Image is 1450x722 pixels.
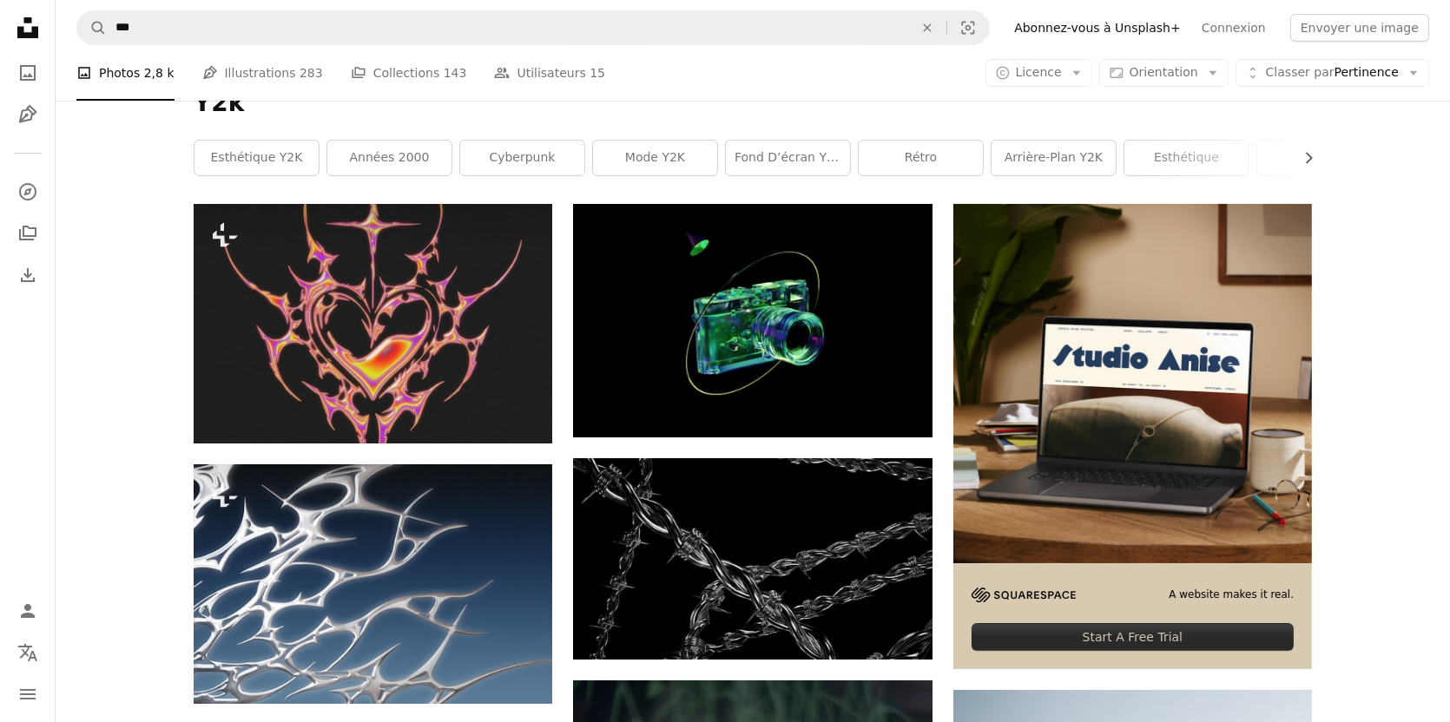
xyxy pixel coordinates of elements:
[1130,65,1198,79] span: Orientation
[1266,65,1335,79] span: Classer par
[573,458,932,660] img: Une photo en noir et blanc d’une clôture à mailles losangées
[573,204,932,437] img: un appareil photo numérique avec une lumière verte
[1266,64,1399,82] span: Pertinence
[194,88,1312,119] h1: Y2k
[590,63,605,82] span: 15
[992,141,1116,175] a: Arrière-plan Y2K
[1290,14,1429,42] button: Envoyer une image
[194,141,319,175] a: Esthétique Y2K
[10,635,45,670] button: Langue
[593,141,717,175] a: Mode Y2K
[908,11,946,44] button: Effacer
[573,312,932,328] a: un appareil photo numérique avec une lumière verte
[494,45,605,101] a: Utilisateurs 15
[1169,587,1294,602] span: A website makes it real.
[10,97,45,132] a: Illustrations
[10,56,45,90] a: Photos
[194,315,552,331] a: L’image d’un cœur avec une croix dessus
[194,464,552,704] img: Une image générée par ordinateur d’un dessin abstrait
[1124,141,1249,175] a: esthétique
[859,141,983,175] a: rétro
[10,677,45,712] button: Menu
[10,174,45,209] a: Explorer
[1004,14,1191,42] a: Abonnez-vous à Unsplash+
[460,141,584,175] a: cyberpunk
[1236,59,1429,87] button: Classer parPertinence
[726,141,850,175] a: fond d’écran y2k
[1191,14,1276,42] a: Connexion
[444,63,467,82] span: 143
[351,45,467,101] a: Collections 143
[194,575,552,591] a: Une image générée par ordinateur d’un dessin abstrait
[10,10,45,49] a: Accueil — Unsplash
[972,623,1294,651] div: Start A Free Trial
[202,45,323,101] a: Illustrations 283
[1016,65,1062,79] span: Licence
[10,594,45,628] a: Connexion / S’inscrire
[972,587,1076,602] img: file-1705255347840-230a6ab5bca9image
[77,11,107,44] button: Rechercher sur Unsplash
[985,59,1092,87] button: Licence
[1099,59,1229,87] button: Orientation
[10,258,45,292] a: Historique de téléchargement
[947,11,989,44] button: Recherche de visuels
[1257,141,1381,175] a: mode
[10,216,45,251] a: Collections
[76,10,990,45] form: Rechercher des visuels sur tout le site
[327,141,451,175] a: Années 2000
[194,204,552,443] img: L’image d’un cœur avec une croix dessus
[953,204,1312,669] a: A website makes it real.Start A Free Trial
[300,63,323,82] span: 283
[953,204,1312,562] img: file-1705123271268-c3eaf6a79b21image
[1293,141,1312,175] button: faire défiler la liste vers la droite
[573,551,932,567] a: Une photo en noir et blanc d’une clôture à mailles losangées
